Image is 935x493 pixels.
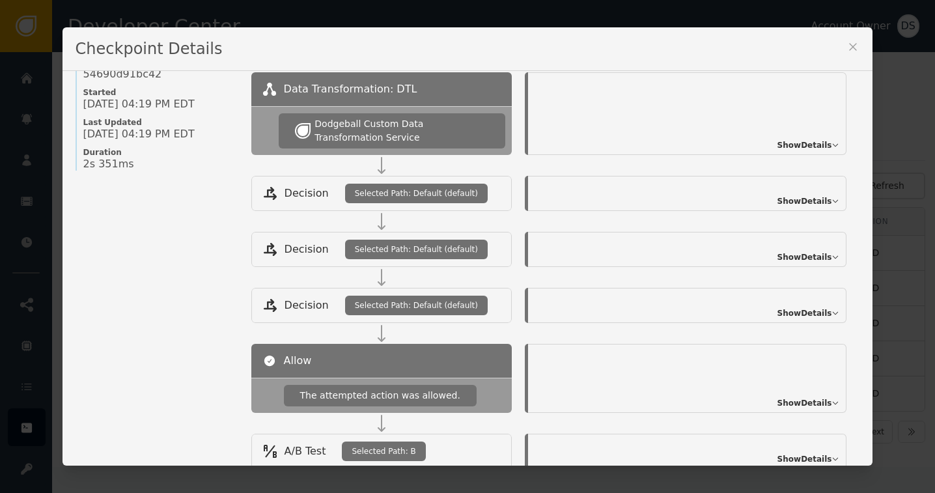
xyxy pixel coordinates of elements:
[355,244,478,255] span: Selected Path: Default (default)
[777,307,832,319] span: Show Details
[352,445,415,457] span: Selected Path: B
[83,98,195,111] span: [DATE] 04:19 PM EDT
[284,353,312,369] span: Allow
[285,242,329,257] span: Decision
[284,385,477,406] div: The attempted action was allowed.
[83,147,238,158] span: Duration
[83,158,134,171] span: 2s 351ms
[314,117,488,145] div: Dodgeball Custom Data Transformation Service
[83,87,238,98] span: Started
[355,188,478,199] span: Selected Path: Default (default)
[83,117,238,128] span: Last Updated
[355,300,478,311] span: Selected Path: Default (default)
[285,298,329,313] span: Decision
[285,444,326,459] span: A/B Test
[777,453,832,465] span: Show Details
[285,186,329,201] span: Decision
[777,251,832,263] span: Show Details
[777,139,832,151] span: Show Details
[284,81,417,97] span: Data Transformation: DTL
[63,27,873,71] div: Checkpoint Details
[777,397,832,409] span: Show Details
[777,195,832,207] span: Show Details
[83,128,195,141] span: [DATE] 04:19 PM EDT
